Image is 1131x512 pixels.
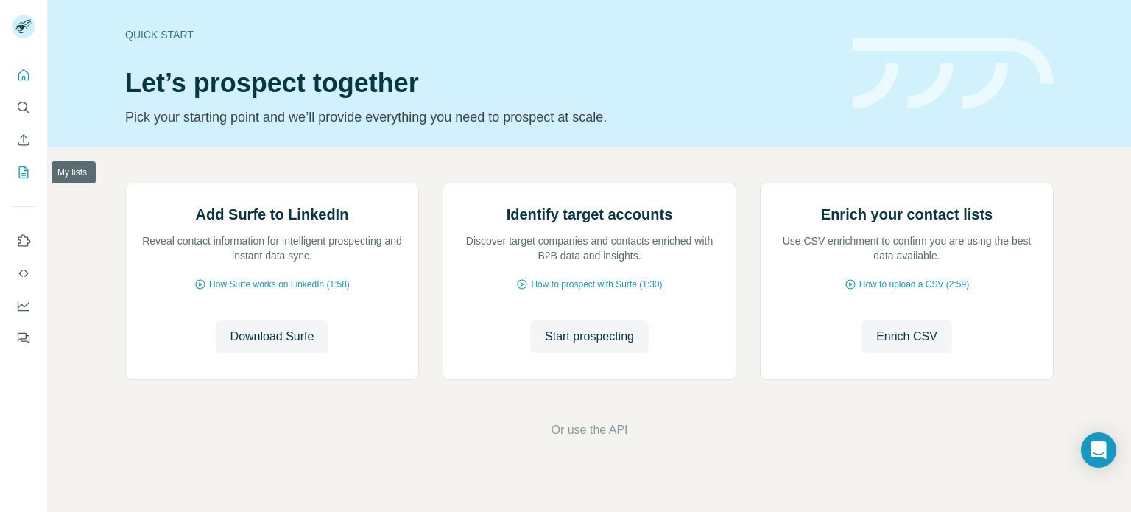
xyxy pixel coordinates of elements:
span: How to prospect with Surfe (1:30) [531,278,662,291]
p: Reveal contact information for intelligent prospecting and instant data sync. [141,234,404,263]
span: Download Surfe [230,328,314,346]
button: Enrich CSV [862,320,952,353]
button: Enrich CSV [12,127,35,153]
h2: Identify target accounts [507,204,673,225]
button: Start prospecting [530,320,649,353]
span: Start prospecting [545,328,634,346]
p: Pick your starting point and we’ll provide everything you need to prospect at scale. [125,107,835,127]
span: How Surfe works on LinkedIn (1:58) [209,278,350,291]
div: Quick start [125,27,835,42]
p: Use CSV enrichment to confirm you are using the best data available. [775,234,1038,263]
h2: Add Surfe to LinkedIn [196,204,349,225]
button: Quick start [12,62,35,88]
span: Enrich CSV [876,328,937,346]
h1: Let’s prospect together [125,69,835,98]
button: Download Surfe [216,320,329,353]
button: Dashboard [12,292,35,319]
button: Use Surfe API [12,260,35,287]
p: Discover target companies and contacts enriched with B2B data and insights. [458,234,721,263]
img: banner [853,38,1054,110]
button: Search [12,94,35,121]
button: Feedback [12,325,35,351]
button: Use Surfe on LinkedIn [12,228,35,254]
h2: Enrich your contact lists [821,204,993,225]
button: My lists [12,159,35,186]
button: Or use the API [551,421,627,439]
span: How to upload a CSV (2:59) [859,278,969,291]
div: Open Intercom Messenger [1081,432,1116,468]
